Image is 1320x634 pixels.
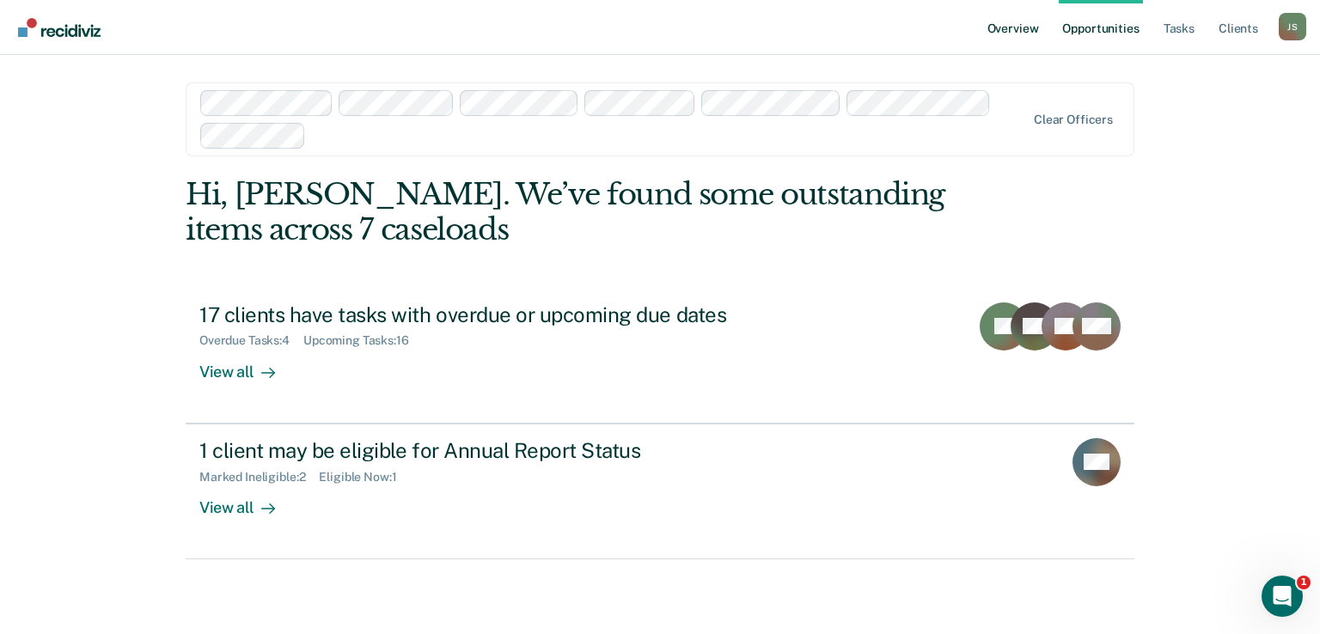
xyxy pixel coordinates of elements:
[186,289,1134,424] a: 17 clients have tasks with overdue or upcoming due datesOverdue Tasks:4Upcoming Tasks:16View all
[319,470,410,485] div: Eligible Now : 1
[199,333,303,348] div: Overdue Tasks : 4
[199,484,296,517] div: View all
[1279,13,1306,40] div: J S
[18,18,101,37] img: Recidiviz
[199,470,319,485] div: Marked Ineligible : 2
[1279,13,1306,40] button: Profile dropdown button
[199,302,803,327] div: 17 clients have tasks with overdue or upcoming due dates
[1034,113,1113,127] div: Clear officers
[303,333,423,348] div: Upcoming Tasks : 16
[199,348,296,381] div: View all
[186,424,1134,559] a: 1 client may be eligible for Annual Report StatusMarked Ineligible:2Eligible Now:1View all
[186,177,944,247] div: Hi, [PERSON_NAME]. We’ve found some outstanding items across 7 caseloads
[1262,576,1303,617] iframe: Intercom live chat
[1297,576,1311,589] span: 1
[199,438,803,463] div: 1 client may be eligible for Annual Report Status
